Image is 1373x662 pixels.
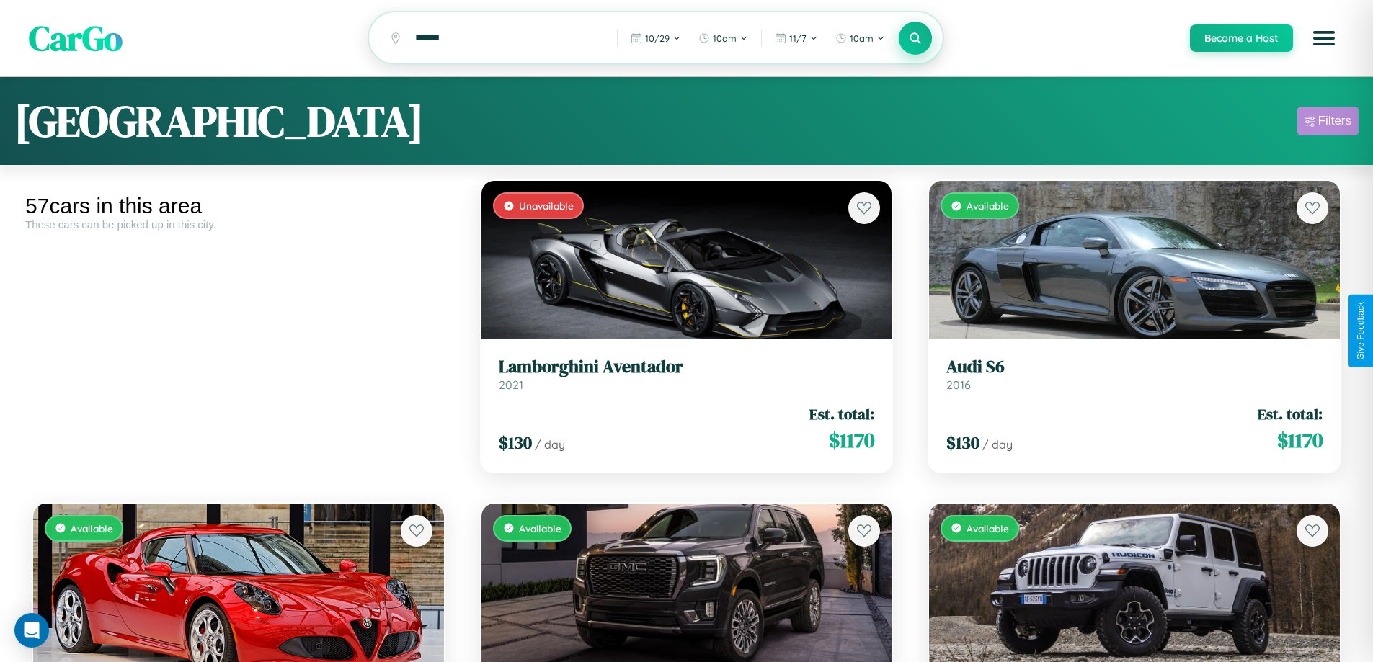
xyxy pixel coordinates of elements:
span: $ 130 [499,431,532,455]
span: Available [967,200,1009,212]
button: 10am [691,27,755,50]
span: 10am [850,32,874,44]
span: 10 / 29 [645,32,670,44]
div: Open Intercom Messenger [14,613,49,648]
span: Unavailable [519,200,574,212]
button: 11/7 [768,27,825,50]
button: Become a Host [1190,24,1293,52]
button: 10/29 [623,27,688,50]
span: / day [535,437,565,452]
h1: [GEOGRAPHIC_DATA] [14,91,424,151]
span: 2021 [499,377,523,392]
div: Filters [1318,114,1351,128]
h3: Audi S6 [946,357,1323,377]
span: Est. total: [1258,403,1323,424]
span: Est. total: [809,403,874,424]
span: 2016 [946,377,971,392]
span: / day [982,437,1013,452]
a: Lamborghini Aventador2021 [499,357,875,392]
span: Available [519,522,561,534]
button: Filters [1297,107,1359,135]
span: $ 1170 [1277,426,1323,455]
span: CarGo [29,14,123,62]
a: Audi S62016 [946,357,1323,392]
span: $ 130 [946,431,979,455]
span: 11 / 7 [789,32,807,44]
span: $ 1170 [829,426,874,455]
div: These cars can be picked up in this city. [25,218,452,231]
button: Open menu [1304,18,1344,58]
button: 10am [828,27,892,50]
h3: Lamborghini Aventador [499,357,875,377]
span: 10am [713,32,737,44]
span: Available [71,522,113,534]
div: 57 cars in this area [25,194,452,218]
div: Give Feedback [1356,302,1366,360]
span: Available [967,522,1009,534]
